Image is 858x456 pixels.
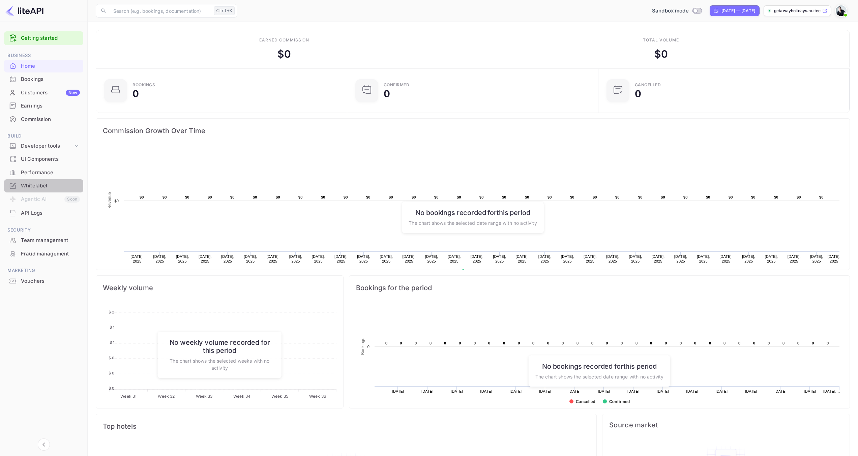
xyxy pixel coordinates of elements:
tspan: $ 0 [109,386,114,391]
div: UI Components [21,155,80,163]
text: [DATE], 2025 [312,254,325,263]
div: New [66,90,80,96]
text: [DATE], 2025 [538,254,552,263]
tspan: Week 31 [120,394,137,399]
h6: No weekly volume recorded for this period [165,338,275,355]
div: Developer tools [21,142,73,150]
div: Performance [21,169,80,177]
text: [DATE], 2025 [403,254,416,263]
text: [DATE], 2025 [493,254,506,263]
text: [DATE], 2025 [357,254,370,263]
text: [DATE], 2025 [606,254,619,263]
text: 0 [367,345,369,349]
a: Earnings [4,99,83,112]
text: $0 [751,195,756,199]
div: Bookings [132,83,155,87]
text: [DATE] [657,389,669,393]
text: $0 [729,195,733,199]
text: 0 [459,341,461,345]
div: 0 [132,89,139,98]
text: $0 [683,195,688,199]
text: [DATE], 2025 [221,254,234,263]
div: Click to change the date range period [710,5,760,16]
span: Sandbox mode [652,7,689,15]
text: 0 [591,341,593,345]
text: 0 [694,341,696,345]
div: Earnings [4,99,83,113]
div: Performance [4,166,83,179]
text: $0 [819,195,824,199]
a: Vouchers [4,275,83,287]
text: $0 [298,195,303,199]
text: 0 [768,341,770,345]
text: 0 [738,341,740,345]
text: $0 [661,195,665,199]
text: Cancelled [576,399,595,404]
p: The chart shows the selected date range with no activity [409,219,537,226]
text: [DATE], 2025 [742,254,755,263]
div: Commission [21,116,80,123]
div: API Logs [4,207,83,220]
text: $0 [276,195,280,199]
text: [DATE], 2025 [425,254,438,263]
text: [DATE] [598,389,610,393]
text: [DATE], 2025 [266,254,279,263]
text: 0 [503,341,505,345]
tspan: Week 35 [271,394,288,399]
div: Getting started [4,31,83,45]
text: 0 [532,341,534,345]
span: Commission Growth Over Time [103,125,843,136]
h6: No bookings recorded for this period [535,362,663,370]
div: UI Components [4,153,83,166]
span: Business [4,52,83,59]
img: Craig Cherlet [836,5,847,16]
text: Bookings [360,338,365,355]
div: API Logs [21,209,80,217]
span: Source market [609,421,843,429]
div: Vouchers [4,275,83,288]
div: [DATE] — [DATE] [721,8,755,14]
text: $0 [389,195,393,199]
text: 0 [782,341,785,345]
text: 0 [812,341,814,345]
text: 0 [518,341,520,345]
text: [DATE], 2025 [584,254,597,263]
text: [DATE] [686,389,698,393]
tspan: Week 36 [309,394,326,399]
text: [DATE], 2025 [448,254,461,263]
a: API Logs [4,207,83,219]
p: getawayholidays.nuitee... [774,8,821,14]
text: 0 [797,341,799,345]
text: 0 [415,341,417,345]
text: [DATE], 2025 [652,254,665,263]
a: UI Components [4,153,83,165]
tspan: $ 0 [109,356,114,360]
text: 0 [753,341,755,345]
text: [DATE] [451,389,463,393]
div: 0 [384,89,390,98]
text: [DATE], 2025 [827,254,840,263]
div: Earned commission [259,37,309,43]
input: Search (e.g. bookings, documentation) [109,4,211,18]
text: 0 [827,341,829,345]
span: Weekly volume [103,282,336,293]
text: 0 [400,341,402,345]
text: [DATE], 2025 [629,254,642,263]
text: $0 [457,195,461,199]
text: [DATE] [804,389,816,393]
text: [DATE] [627,389,640,393]
text: 0 [680,341,682,345]
h6: No bookings recorded for this period [409,208,537,216]
a: Home [4,60,83,72]
text: $0 [253,195,257,199]
text: [DATE] [421,389,434,393]
div: Whitelabel [21,182,80,190]
div: Commission [4,113,83,126]
text: 0 [385,341,387,345]
p: The chart shows the selected date range with no activity [535,373,663,380]
text: [DATE] [774,389,787,393]
div: Team management [21,237,80,244]
text: $0 [185,195,189,199]
text: [DATE],… [823,389,840,393]
text: $0 [366,195,371,199]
